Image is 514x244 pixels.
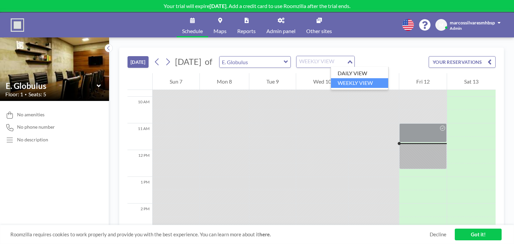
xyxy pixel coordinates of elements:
[237,28,256,34] span: Reports
[266,28,295,34] span: Admin panel
[182,28,203,34] span: Schedule
[429,56,496,68] button: YOUR RESERVATIONS
[17,112,45,118] span: No amenities
[127,97,152,123] div: 10 AM
[399,73,447,90] div: Fri 12
[127,204,152,230] div: 2 PM
[175,56,201,67] span: [DATE]
[249,73,296,90] div: Tue 9
[430,231,446,238] a: Decline
[28,91,46,98] span: Seats: 5
[439,22,443,28] span: M
[220,56,284,68] input: E. Globulus
[209,3,227,9] b: [DATE]
[17,124,55,130] span: No phone number
[11,18,24,32] img: organization-logo
[213,28,227,34] span: Maps
[127,177,152,204] div: 1 PM
[450,26,462,31] span: Admin
[205,56,212,67] span: of
[296,73,348,90] div: Wed 10
[349,73,399,90] div: Thu 11
[208,12,232,37] a: Maps
[17,137,48,143] div: No description
[455,229,502,240] a: Got it!
[301,12,337,37] a: Other sites
[259,231,271,237] a: here.
[127,123,152,150] div: 11 AM
[296,56,354,68] div: Search for option
[153,73,199,90] div: Sun 7
[232,12,261,37] a: Reports
[200,73,249,90] div: Mon 8
[5,91,23,98] span: Floor: 1
[127,56,149,68] button: [DATE]
[10,231,430,238] span: Roomzilla requires cookies to work properly and provide you with the best experience. You can lea...
[127,150,152,177] div: 12 PM
[6,81,97,91] input: E. Globulus
[261,12,301,37] a: Admin panel
[306,28,332,34] span: Other sites
[297,57,346,66] input: Search for option
[447,73,496,90] div: Sat 13
[177,12,208,37] a: Schedule
[25,92,27,97] span: •
[450,20,495,25] span: marcossilvaresmhbsp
